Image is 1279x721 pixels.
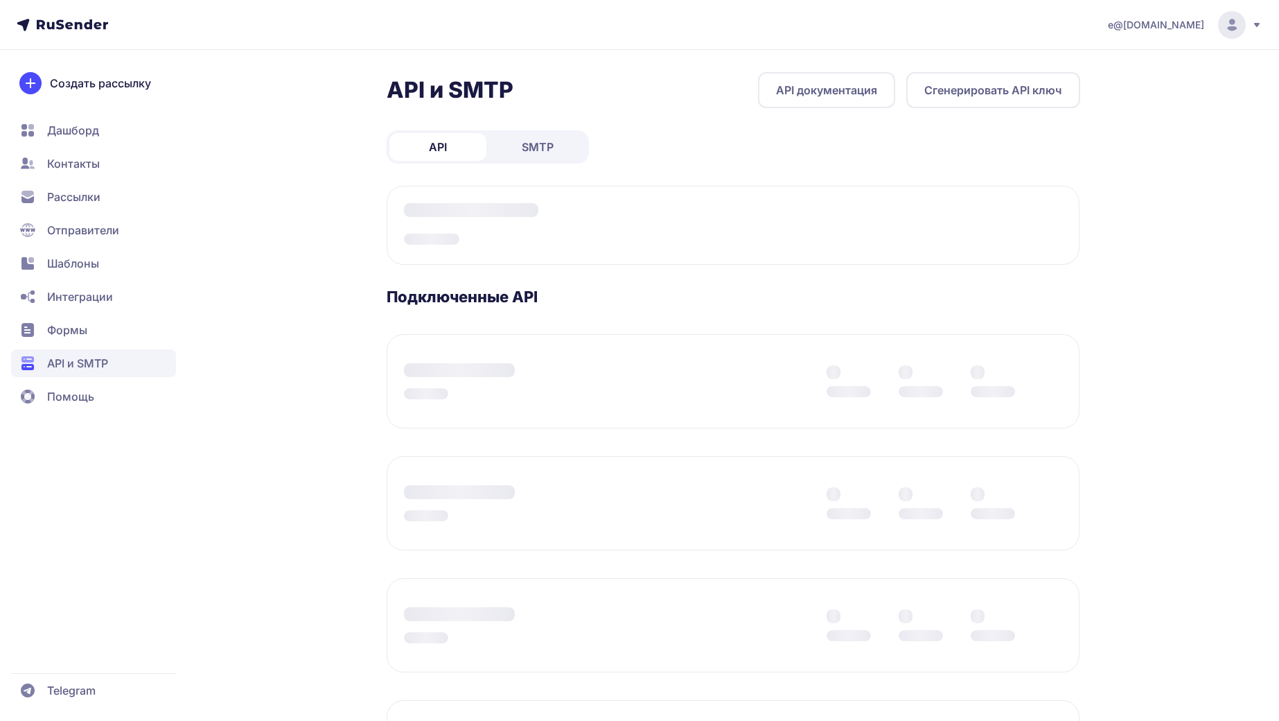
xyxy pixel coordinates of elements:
[522,139,554,155] span: SMTP
[429,139,447,155] span: API
[47,122,99,139] span: Дашборд
[47,355,108,372] span: API и SMTP
[1108,18,1204,32] span: e@[DOMAIN_NAME]
[758,72,895,108] a: API документация
[906,72,1080,108] button: Сгенерировать API ключ
[389,133,486,161] a: API
[387,76,513,104] h2: API и SMTP
[489,133,586,161] a: SMTP
[50,75,151,92] span: Создать рассылку
[11,677,176,704] a: Telegram
[47,682,96,699] span: Telegram
[47,288,113,305] span: Интеграции
[47,155,100,172] span: Контакты
[387,287,1080,306] h3: Подключенные API
[47,255,99,272] span: Шаблоны
[47,322,87,338] span: Формы
[47,189,100,205] span: Рассылки
[47,388,94,405] span: Помощь
[47,222,119,238] span: Отправители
